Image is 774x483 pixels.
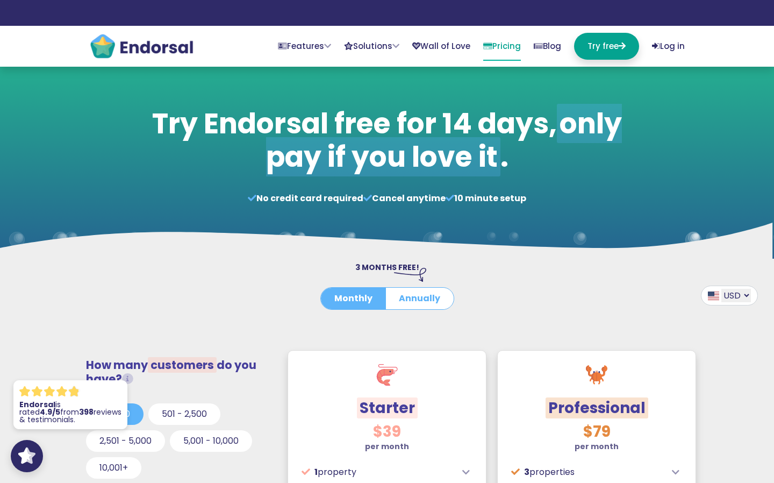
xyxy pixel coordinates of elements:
[511,466,666,479] p: properties
[376,364,398,386] img: shrimp.svg
[148,403,220,425] button: 501 - 2,500
[357,397,418,418] span: Starter
[147,107,628,174] h1: Try Endorsal free for 14 days, .
[652,33,685,60] a: Log in
[524,466,529,478] span: 3
[89,33,194,60] img: endorsal-logo@2x.png
[314,466,318,478] span: 1
[586,364,607,386] img: crab.svg
[373,421,401,442] span: $39
[574,33,639,60] a: Try free
[86,457,141,479] button: 10,001+
[122,373,133,385] i: Total customers from whom you request testimonials/reviews.
[344,33,399,60] a: Solutions
[40,407,60,417] strong: 4.9/5
[321,288,386,309] button: Monthly
[148,357,217,373] span: customers
[79,407,94,417] strong: 398
[86,358,269,385] h3: How many do you have?
[575,441,619,452] strong: per month
[534,33,561,60] a: Blog
[19,401,121,423] p: is rated from reviews & testimonials.
[365,441,409,452] strong: per month
[546,397,648,418] span: Professional
[394,268,426,282] img: arrow-right-down.svg
[583,421,611,442] span: $79
[86,430,165,452] button: 2,501 - 5,000
[170,430,252,452] button: 5,001 - 10,000
[483,33,521,61] a: Pricing
[302,466,456,479] p: property
[266,104,622,176] span: only pay if you love it
[385,288,454,309] button: Annually
[412,33,470,60] a: Wall of Love
[355,262,419,273] span: 3 MONTHS FREE!
[278,33,331,60] a: Features
[147,192,628,205] p: No credit card required Cancel anytime 10 minute setup
[19,399,55,410] strong: Endorsal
